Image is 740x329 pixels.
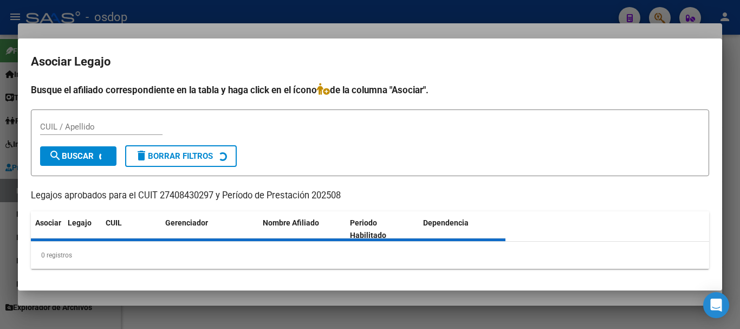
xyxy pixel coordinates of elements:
mat-icon: search [49,149,62,162]
span: Gerenciador [165,218,208,227]
div: Open Intercom Messenger [703,292,729,318]
datatable-header-cell: Dependencia [419,211,506,247]
datatable-header-cell: Asociar [31,211,63,247]
span: Borrar Filtros [135,151,213,161]
span: CUIL [106,218,122,227]
span: Nombre Afiliado [263,218,319,227]
span: Dependencia [423,218,469,227]
p: Legajos aprobados para el CUIT 27408430297 y Período de Prestación 202508 [31,189,709,203]
button: Buscar [40,146,116,166]
span: Legajo [68,218,92,227]
h2: Asociar Legajo [31,51,709,72]
datatable-header-cell: CUIL [101,211,161,247]
span: Asociar [35,218,61,227]
mat-icon: delete [135,149,148,162]
h4: Busque el afiliado correspondiente en la tabla y haga click en el ícono de la columna "Asociar". [31,83,709,97]
span: Buscar [49,151,94,161]
button: Borrar Filtros [125,145,237,167]
datatable-header-cell: Legajo [63,211,101,247]
datatable-header-cell: Nombre Afiliado [258,211,346,247]
datatable-header-cell: Gerenciador [161,211,258,247]
div: 0 registros [31,242,709,269]
span: Periodo Habilitado [350,218,386,240]
datatable-header-cell: Periodo Habilitado [346,211,419,247]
